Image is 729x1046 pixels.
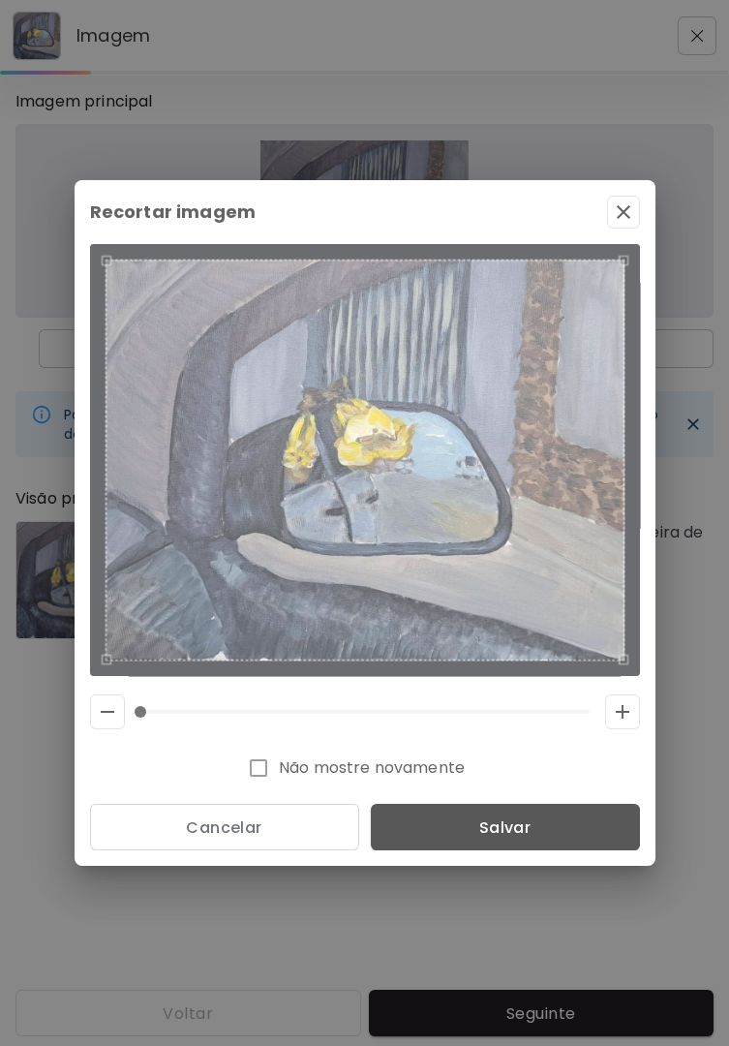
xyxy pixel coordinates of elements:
[371,804,640,850] button: Salvar
[90,199,257,225] p: Recortar imagem
[106,817,344,838] span: Cancelar
[605,256,628,279] div: Use the arrow keys to move the north east drag handle to change the crop selection area
[102,256,125,279] div: Use the arrow keys to move the north west drag handle to change the crop selection area
[605,641,628,664] div: Use the arrow keys to move the south east drag handle to change the crop selection area
[102,641,125,664] div: Use the arrow keys to move the south west drag handle to change the crop selection area
[279,756,465,780] span: Não mostre novamente
[90,804,359,850] button: Cancelar
[386,817,624,838] span: Salvar
[106,260,624,661] div: Use the arrow keys to move the crop selection area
